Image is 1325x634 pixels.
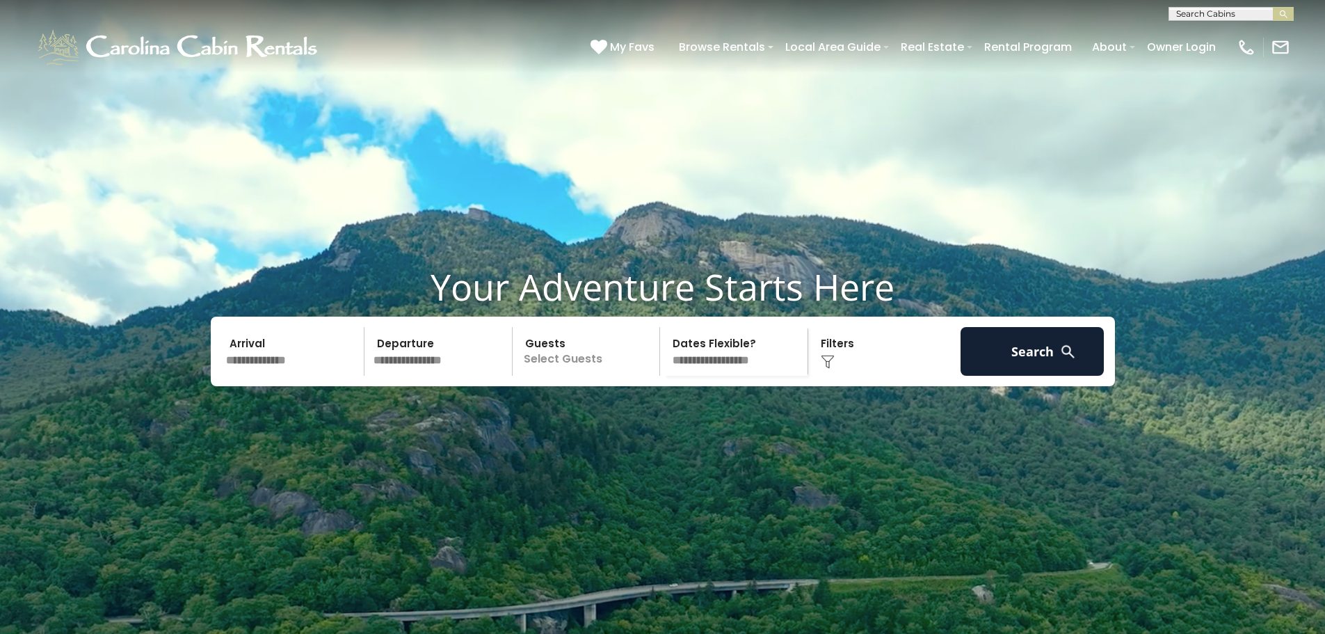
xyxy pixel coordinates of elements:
a: My Favs [591,38,658,56]
img: search-regular-white.png [1059,343,1077,360]
img: filter--v1.png [821,355,835,369]
a: Local Area Guide [778,35,888,59]
img: phone-regular-white.png [1237,38,1256,57]
h1: Your Adventure Starts Here [10,265,1315,308]
a: Rental Program [977,35,1079,59]
button: Search [961,327,1105,376]
img: mail-regular-white.png [1271,38,1290,57]
img: White-1-1-2.png [35,26,323,68]
a: Real Estate [894,35,971,59]
span: My Favs [610,38,655,56]
a: Browse Rentals [672,35,772,59]
a: Owner Login [1140,35,1223,59]
a: About [1085,35,1134,59]
p: Select Guests [517,327,660,376]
